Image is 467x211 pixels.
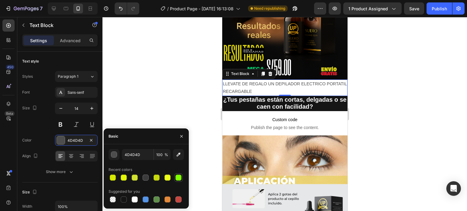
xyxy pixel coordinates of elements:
div: Size [22,104,38,112]
span: / [167,5,169,12]
iframe: Design area [222,17,348,211]
div: Recent colors [109,167,132,172]
p: 7 [40,5,43,12]
div: Publish [432,5,447,12]
div: Text style [22,59,39,64]
span: Need republishing [254,6,285,11]
span: Paragraph 1 [58,74,78,79]
button: Publish [427,2,452,15]
span: % [164,152,168,158]
div: Suggested for you [109,189,140,194]
p: Text Block [29,22,81,29]
div: Width [22,204,32,209]
div: Align [22,152,39,160]
div: Open Intercom Messenger [446,181,461,196]
div: Show more [46,169,74,175]
div: Styles [22,74,33,79]
span: Save [409,6,419,11]
span: Product Page - [DATE] 16:13:08 [170,5,233,12]
p: Advanced [60,37,81,44]
div: Basic [109,134,118,139]
div: 4D4D4D [67,138,85,143]
p: Settings [30,37,47,44]
input: Eg: FFFFFF [122,149,154,160]
button: Save [404,2,424,15]
button: 1 product assigned [343,2,402,15]
button: Paragraph 1 [55,71,98,82]
div: Font [22,90,30,95]
div: Color [22,138,32,143]
div: 450 [6,65,15,70]
div: Beta [5,111,15,116]
button: 7 [2,2,45,15]
div: Undo/Redo [115,2,139,15]
div: Size [22,188,38,196]
button: Show more [22,166,98,177]
span: 1 product assigned [348,5,388,12]
div: Sans-serif [67,90,96,95]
